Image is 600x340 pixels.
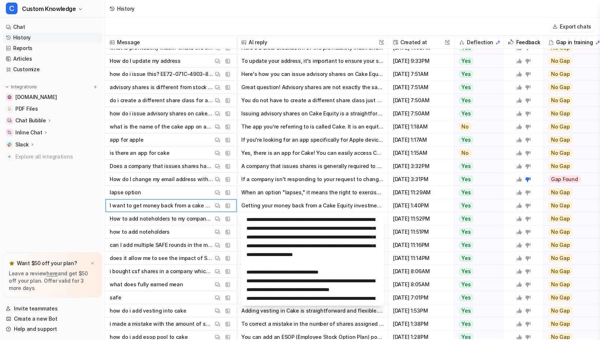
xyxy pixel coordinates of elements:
span: Yes [459,202,473,209]
span: Yes [459,268,473,275]
button: No Gap [544,68,598,81]
p: i bought csf shares in a company which are listed as fully earned what does that mean [110,265,213,278]
span: Custom Knowledge [22,4,76,14]
button: To add noteholders (such as investors via convertible notes or SAFE notes) to your company in you... [241,212,384,225]
span: Yes [459,255,473,262]
button: No Gap [544,278,598,291]
h2: Feedback [516,36,540,49]
span: No Gap [548,44,573,51]
button: No Gap [544,291,598,304]
span: No Gap [548,307,573,314]
img: Chat Bubble [7,118,12,123]
span: [DATE] 7:51AM [392,68,451,81]
p: Does a company that issues shares have to have an effective contact address [110,160,213,173]
span: Yes [459,136,473,144]
span: No Gap [548,228,573,236]
a: History [3,33,102,43]
p: Want $50 off your plan? [17,260,77,267]
a: Help and support [3,324,102,334]
button: No Gap [544,317,598,331]
button: Yes [454,68,499,81]
span: [DATE] 11:29AM [392,186,451,199]
button: Integrations [3,83,39,91]
button: No Gap [544,81,598,94]
button: To correct a mistake in the number of shares assigned to someone in Cake, you’ll need to update y... [241,317,384,331]
button: Yes [454,252,499,265]
span: No Gap [548,110,573,117]
span: No Gap [548,70,573,78]
img: www.cakeequity.com [7,95,12,99]
button: No Gap [544,146,598,160]
p: i made a mistake with the amount of shares i put someone as having in cake how do i edit this [110,317,213,331]
span: [DATE] 1:38PM [392,317,451,331]
button: If you're looking for an app specifically for Apple devices, Cake offers a mobile app that allows... [241,133,384,146]
span: [DATE] 1:53PM [392,304,451,317]
button: Yes [454,278,499,291]
img: expand menu [4,84,10,89]
a: PDF FilesPDF Files [3,104,102,114]
span: No Gap [548,123,573,130]
span: [DATE] 11:52PM [392,212,451,225]
button: Gap Found [544,173,598,186]
a: Chat [3,22,102,32]
button: No Gap [544,252,598,265]
button: Adding vesting in Cake is straightforward and flexible. Here’s how you do it: - When you draft an... [241,304,384,317]
p: how do i issue this? EE72-071C-4903-8E67-0CBD05DD5F52 A D V I S O R Y A G R E E M E N T W I T H S... [110,68,213,81]
p: can I add multiple SAFE rounds in the modeling [110,238,213,252]
span: Yes [459,44,473,51]
button: No Gap [544,107,598,120]
button: A company that issues shares is generally required to keep its share register details accurate, c... [241,160,384,173]
button: Great question! Advisory shares are not exactly the same as stock options, but they are closely r... [241,81,384,94]
span: No Gap [548,84,573,91]
button: Yes [454,291,499,304]
span: [DATE] 1:18AM [392,120,451,133]
span: Yes [459,163,473,170]
span: [DATE] 11:51PM [392,225,451,238]
span: No Gap [548,281,573,288]
span: No [459,149,471,157]
p: safe [110,291,121,304]
span: No Gap [548,320,573,328]
span: No Gap [548,57,573,65]
span: Yes [459,110,473,117]
span: Yes [459,70,473,78]
button: Yes [454,212,499,225]
h2: Deflection [467,36,493,49]
span: Yes [459,294,473,301]
span: [DATE] 11:14PM [392,252,451,265]
button: No Gap [544,186,598,199]
button: When an option "lapses," it means the right to exercise that stock option is lost and it can no l... [241,186,384,199]
span: [DATE] 7:50AM [392,94,451,107]
span: [DATE] 1:40PM [392,199,451,212]
button: No Gap [544,304,598,317]
span: [DATE] 3:32PM [392,160,451,173]
span: [DATE] 8:06AM [392,265,451,278]
button: No Gap [544,120,598,133]
button: If a company isn't responding to your request to change your email address, here are some steps y... [241,173,384,186]
span: No Gap [548,268,573,275]
button: No Gap [544,54,598,68]
p: How to add noteholders to my company in Cake online profile [110,212,213,225]
span: Yes [459,189,473,196]
button: Yes [454,199,499,212]
span: [DATE] 3:31PM [392,173,451,186]
button: No Gap [544,225,598,238]
span: No Gap [548,149,573,157]
p: Integrations [11,84,37,90]
p: I want to get money back from a cake equity investment [110,199,213,212]
a: Explore all integrations [3,152,102,162]
button: Yes [454,54,499,68]
a: Articles [3,54,102,64]
button: Here's how you can issue advisory shares on Cake Equity using your agreement with [PERSON_NAME]: ... [241,68,384,81]
span: Yes [459,57,473,65]
span: No Gap [548,241,573,249]
span: [DATE] 1:17AM [392,133,451,146]
button: Yes [454,160,499,173]
span: Yes [459,176,473,183]
img: PDF Files [7,107,12,111]
span: [DATE] 8:05AM [392,278,451,291]
span: Yes [459,215,473,222]
img: x [90,261,95,266]
button: Yes [454,304,499,317]
p: Inline Chat [15,129,42,136]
